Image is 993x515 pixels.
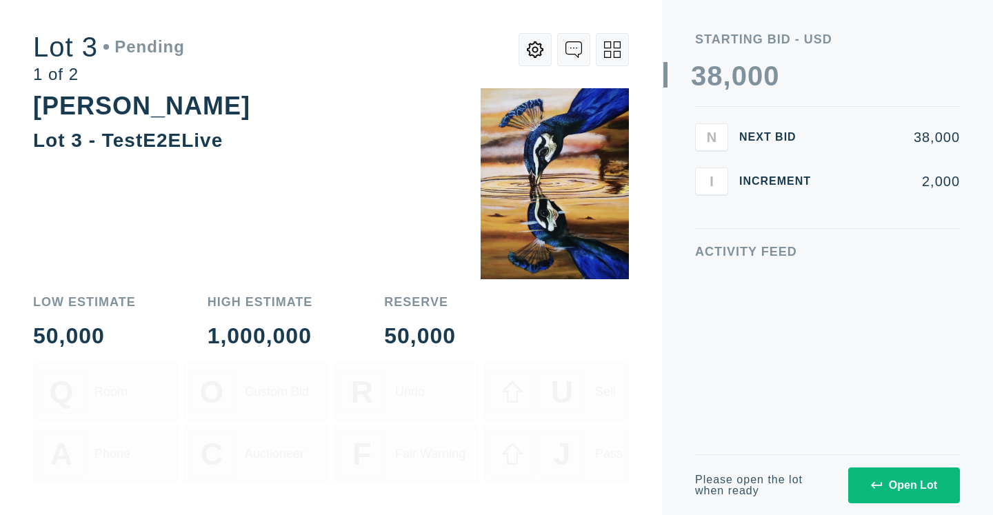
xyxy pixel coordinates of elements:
div: Next Bid [739,132,822,143]
div: 0 [732,62,748,90]
div: Starting Bid - USD [695,33,960,46]
div: Please open the lot when ready [695,474,832,496]
span: I [710,173,714,189]
div: Low Estimate [33,296,136,308]
div: 0 [763,62,779,90]
div: , [723,62,732,338]
div: 8 [707,62,723,90]
div: Open Lot [871,479,937,492]
div: Activity Feed [695,245,960,258]
button: N [695,123,728,151]
div: Lot 3 - TestE2ELive [33,130,223,151]
div: 2,000 [833,174,960,188]
div: 38,000 [833,130,960,144]
div: Pending [103,39,185,55]
div: 1,000,000 [208,325,313,347]
button: I [695,168,728,195]
div: 1 of 2 [33,66,185,83]
div: Lot 3 [33,33,185,61]
div: 0 [748,62,763,90]
button: Open Lot [848,467,960,503]
div: 50,000 [384,325,456,347]
div: [PERSON_NAME] [33,92,250,120]
div: Increment [739,176,822,187]
div: Reserve [384,296,456,308]
div: 50,000 [33,325,136,347]
div: High Estimate [208,296,313,308]
span: N [707,129,716,145]
div: 3 [691,62,707,90]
